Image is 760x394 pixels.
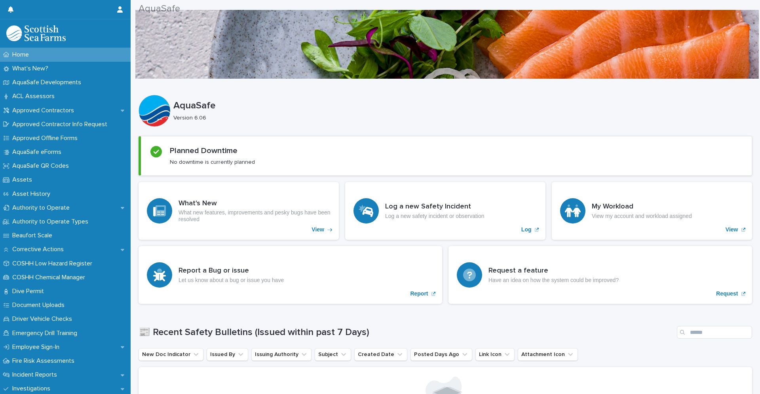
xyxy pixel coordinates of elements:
p: Request [716,290,738,297]
a: View [552,182,752,240]
p: Let us know about a bug or issue you have [179,277,284,284]
p: AquaSafe Developments [9,79,87,86]
p: No downtime is currently planned [170,159,255,166]
p: Version 6.06 [173,115,746,121]
input: Search [677,326,752,339]
p: Log a new safety incident or observation [385,213,484,220]
a: View [139,182,339,240]
p: View [726,226,738,233]
p: Dive Permit [9,288,50,295]
p: Driver Vehicle Checks [9,315,78,323]
button: Attachment Icon [518,348,578,361]
button: Issued By [207,348,248,361]
button: Issuing Authority [251,348,312,361]
h3: Request a feature [488,267,619,275]
p: Emergency Drill Training [9,330,84,337]
p: Report [410,290,428,297]
p: View [312,226,324,233]
p: ACL Assessors [9,93,61,100]
h3: My Workload [592,203,692,211]
p: Fire Risk Assessments [9,357,81,365]
p: Incident Reports [9,371,63,379]
a: Log [345,182,545,240]
p: Assets [9,176,38,184]
p: Asset History [9,190,57,198]
button: Link Icon [475,348,515,361]
p: What new features, improvements and pesky bugs have been resolved [179,209,331,223]
p: AquaSafe [173,100,749,112]
p: AquaSafe eForms [9,148,68,156]
p: Approved Contractor Info Request [9,121,114,128]
p: Employee Sign-In [9,343,66,351]
h3: Report a Bug or issue [179,267,284,275]
p: Home [9,51,35,59]
p: What's New? [9,65,55,72]
p: Have an idea on how the system could be improved? [488,277,619,284]
a: Request [448,246,752,304]
h3: What's New [179,199,331,208]
button: New Doc Indicator [139,348,203,361]
p: Investigations [9,385,57,392]
p: Approved Offline Forms [9,134,84,142]
button: Subject [315,348,351,361]
p: AquaSafe QR Codes [9,162,75,170]
h1: 📰 Recent Safety Bulletins (Issued within past 7 Days) [139,327,674,338]
img: bPIBxiqnSb2ggTQWdOVV [6,25,66,41]
p: Authority to Operate [9,204,76,212]
p: COSHH Low Hazard Register [9,260,99,267]
p: Approved Contractors [9,107,80,114]
p: COSHH Chemical Manager [9,274,91,281]
h2: Planned Downtime [170,146,237,155]
button: Posted Days Ago [410,348,472,361]
p: View my account and workload assigned [592,213,692,220]
p: Log [521,226,532,233]
p: Authority to Operate Types [9,218,95,225]
button: Created Date [354,348,407,361]
p: Beaufort Scale [9,232,59,239]
p: Corrective Actions [9,246,70,253]
h3: Log a new Safety Incident [385,203,484,211]
a: Report [139,246,442,304]
p: Document Uploads [9,301,71,309]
